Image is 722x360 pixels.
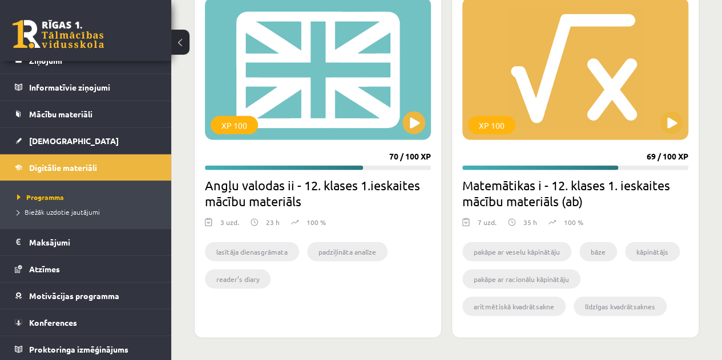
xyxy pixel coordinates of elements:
a: Maksājumi [15,229,157,255]
a: Biežāk uzdotie jautājumi [17,207,160,217]
span: Proktoringa izmēģinājums [29,344,128,354]
li: līdzīgas kvadrātsaknes [574,297,667,316]
li: reader’s diary [205,269,271,289]
p: 23 h [266,217,280,227]
legend: Maksājumi [29,229,157,255]
div: XP 100 [211,116,258,134]
a: Programma [17,192,160,202]
h2: Matemātikas i - 12. klases 1. ieskaites mācību materiāls (ab) [462,177,688,209]
a: Konferences [15,309,157,336]
a: Atzīmes [15,256,157,282]
li: padziļināta analīze [307,242,388,261]
span: Programma [17,193,64,202]
span: Konferences [29,317,77,328]
a: Mācību materiāli [15,101,157,127]
a: Rīgas 1. Tālmācības vidusskola [13,20,104,48]
span: Atzīmes [29,264,60,274]
p: 100 % [564,217,583,227]
legend: Informatīvie ziņojumi [29,74,157,100]
h2: Angļu valodas ii - 12. klases 1.ieskaites mācību materiāls [205,177,431,209]
span: Biežāk uzdotie jautājumi [17,207,100,216]
span: Digitālie materiāli [29,162,97,173]
a: Digitālie materiāli [15,154,157,181]
div: 7 uzd. [478,217,497,234]
a: [DEMOGRAPHIC_DATA] [15,128,157,154]
span: [DEMOGRAPHIC_DATA] [29,136,119,146]
div: 3 uzd. [220,217,239,234]
li: kāpinātājs [625,242,680,261]
li: aritmētiskā kvadrātsakne [462,297,566,316]
div: XP 100 [468,116,515,134]
li: pakāpe ar racionālu kāpinātāju [462,269,580,289]
li: lasītāja dienasgrāmata [205,242,299,261]
span: Motivācijas programma [29,291,119,301]
p: 100 % [306,217,326,227]
span: Mācību materiāli [29,109,92,119]
a: Motivācijas programma [15,283,157,309]
li: bāze [579,242,617,261]
li: pakāpe ar veselu kāpinātāju [462,242,571,261]
a: Informatīvie ziņojumi [15,74,157,100]
p: 35 h [523,217,537,227]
